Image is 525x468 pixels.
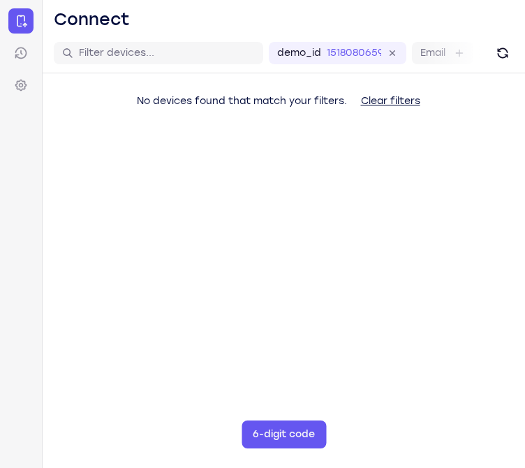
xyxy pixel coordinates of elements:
[420,46,445,60] label: Email
[242,421,326,448] button: 6-digit code
[8,8,34,34] a: Connect
[79,46,255,60] input: Filter devices...
[8,41,34,66] a: Sessions
[137,95,347,107] span: No devices found that match your filters.
[54,8,130,31] h1: Connect
[491,42,514,64] button: Refresh
[350,87,431,115] button: Clear filters
[8,73,34,98] a: Settings
[277,46,321,60] label: demo_id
